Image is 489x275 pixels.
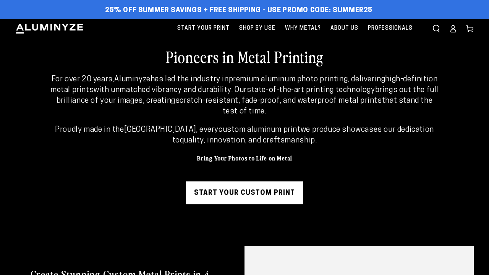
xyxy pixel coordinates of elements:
[177,24,230,33] span: Start Your Print
[330,24,358,33] span: About Us
[428,20,445,37] summary: Search our site
[235,19,279,38] a: Shop By Use
[364,19,416,38] a: Professionals
[219,126,301,134] strong: custom aluminum print
[180,137,315,144] strong: quality, innovation, and craftsmanship
[327,19,362,38] a: About Us
[229,76,348,83] strong: premium aluminum photo printing
[173,19,233,38] a: Start Your Print
[197,154,292,162] strong: Bring Your Photos to Life on Metal
[239,24,275,33] span: Shop By Use
[281,19,325,38] a: Why Metal?
[50,125,439,146] p: Proudly made in the , every we produce showcases our dedication to .
[285,24,321,33] span: Why Metal?
[186,181,303,204] a: Start Your Custom Print
[175,97,382,105] strong: scratch-resistant, fade-proof, and waterproof metal prints
[50,74,439,117] p: For over 20 years, has led the industry in , delivering with unmatched vibrancy and durability. O...
[247,86,375,94] strong: state-of-the-art printing technology
[105,6,372,15] span: 25% off Summer Savings + Free Shipping - Use Promo Code: SUMMER25
[15,47,474,66] h2: Pioneers in Metal Printing
[15,23,84,34] img: Aluminyze
[368,24,413,33] span: Professionals
[124,126,196,134] strong: [GEOGRAPHIC_DATA]
[114,76,150,83] strong: Aluminyze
